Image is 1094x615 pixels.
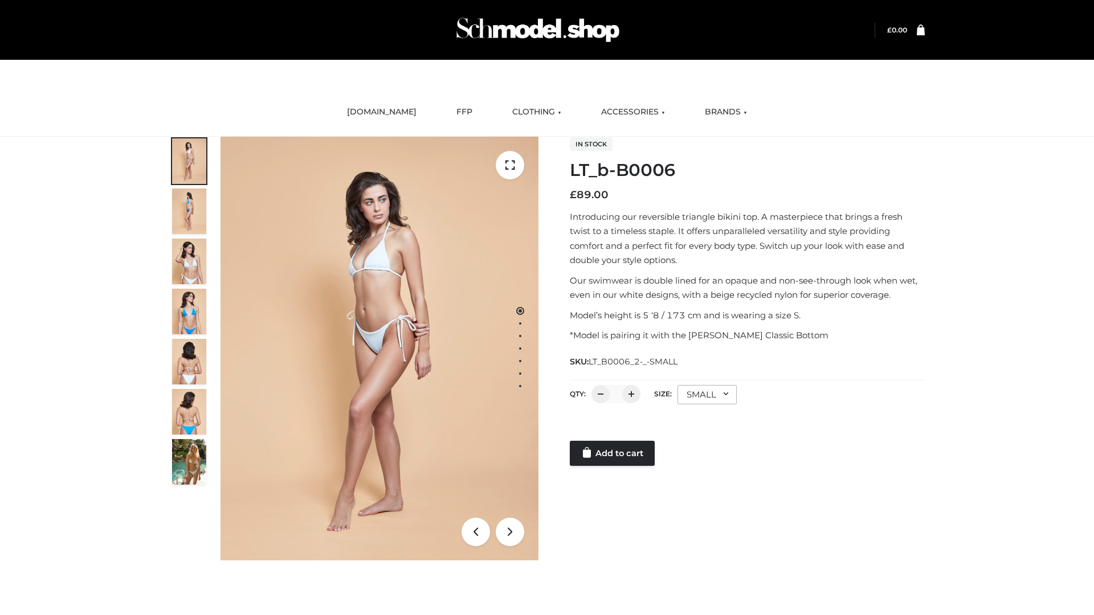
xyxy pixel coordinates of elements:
[338,100,425,125] a: [DOMAIN_NAME]
[887,26,892,34] span: £
[589,356,677,367] span: LT_B0006_2-_-SMALL
[570,160,925,181] h1: LT_b-B0006
[172,339,206,384] img: ArielClassicBikiniTop_CloudNine_AzureSky_OW114ECO_7-scaled.jpg
[570,188,609,201] bdi: 89.00
[696,100,756,125] a: BRANDS
[654,389,672,398] label: Size:
[887,26,907,34] a: £0.00
[172,289,206,334] img: ArielClassicBikiniTop_CloudNine_AzureSky_OW114ECO_4-scaled.jpg
[504,100,570,125] a: CLOTHING
[570,273,925,302] p: Our swimwear is double lined for an opaque and non-see-through look when wet, even in our white d...
[570,355,679,368] span: SKU:
[570,137,613,151] span: In stock
[172,439,206,485] img: Arieltop_CloudNine_AzureSky2.jpg
[172,188,206,234] img: ArielClassicBikiniTop_CloudNine_AzureSky_OW114ECO_2-scaled.jpg
[570,389,586,398] label: QTY:
[221,137,538,560] img: ArielClassicBikiniTop_CloudNine_AzureSky_OW114ECO_1
[887,26,907,34] bdi: 0.00
[593,100,673,125] a: ACCESSORIES
[570,328,925,343] p: *Model is pairing it with the [PERSON_NAME] Classic Bottom
[570,210,925,268] p: Introducing our reversible triangle bikini top. A masterpiece that brings a fresh twist to a time...
[172,239,206,284] img: ArielClassicBikiniTop_CloudNine_AzureSky_OW114ECO_3-scaled.jpg
[570,188,577,201] span: £
[570,308,925,323] p: Model’s height is 5 ‘8 / 173 cm and is wearing a size S.
[677,385,737,404] div: SMALL
[172,389,206,434] img: ArielClassicBikiniTop_CloudNine_AzureSky_OW114ECO_8-scaled.jpg
[448,100,481,125] a: FFP
[172,138,206,184] img: ArielClassicBikiniTop_CloudNine_AzureSky_OW114ECO_1-scaled.jpg
[452,7,623,52] img: Schmodel Admin 964
[570,441,655,466] a: Add to cart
